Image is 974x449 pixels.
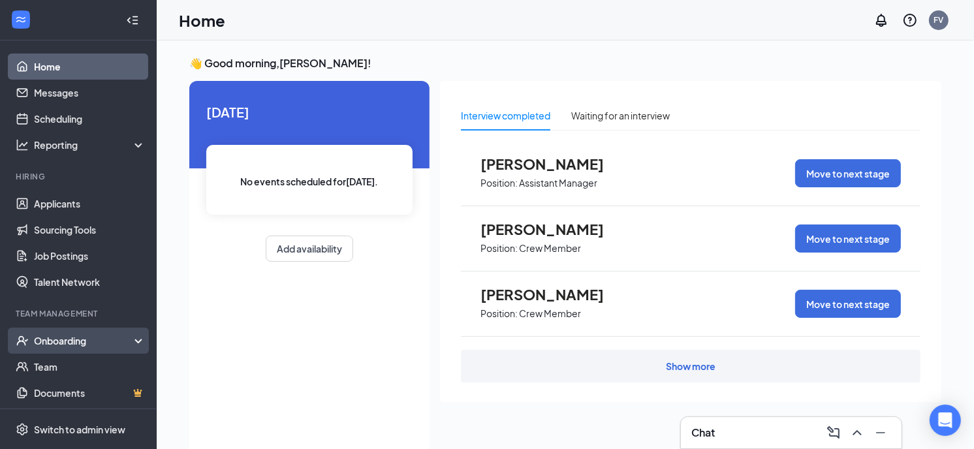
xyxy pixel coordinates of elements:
button: Move to next stage [795,225,901,253]
button: Move to next stage [795,159,901,187]
svg: Notifications [873,12,889,28]
button: ChevronUp [847,422,868,443]
div: Onboarding [34,334,134,347]
p: Crew Member [519,242,581,255]
div: Waiting for an interview [571,108,670,123]
a: Applicants [34,191,146,217]
svg: QuestionInfo [902,12,918,28]
a: Scheduling [34,106,146,132]
h3: Chat [691,426,715,440]
span: [DATE] [206,102,413,122]
a: SurveysCrown [34,406,146,432]
a: Messages [34,80,146,106]
div: Switch to admin view [34,423,125,436]
a: Home [34,54,146,80]
button: Add availability [266,236,353,262]
svg: WorkstreamLogo [14,13,27,26]
a: Job Postings [34,243,146,269]
h1: Home [179,9,225,31]
div: Interview completed [461,108,550,123]
span: [PERSON_NAME] [480,286,624,303]
a: Sourcing Tools [34,217,146,243]
svg: Settings [16,423,29,436]
p: Position: [480,307,518,320]
span: No events scheduled for [DATE] . [241,174,379,189]
div: Reporting [34,138,146,151]
button: ComposeMessage [823,422,844,443]
div: Team Management [16,308,143,319]
div: Hiring [16,171,143,182]
button: Minimize [870,422,891,443]
p: Crew Member [519,307,581,320]
a: DocumentsCrown [34,380,146,406]
h3: 👋 Good morning, [PERSON_NAME] ! [189,56,941,70]
div: Show more [666,360,715,373]
span: [PERSON_NAME] [480,155,624,172]
svg: ChevronUp [849,425,865,441]
div: FV [934,14,944,25]
a: Team [34,354,146,380]
p: Assistant Manager [519,177,597,189]
p: Position: [480,177,518,189]
span: [PERSON_NAME] [480,221,624,238]
div: Open Intercom Messenger [930,405,961,436]
svg: Collapse [126,14,139,27]
svg: UserCheck [16,334,29,347]
a: Talent Network [34,269,146,295]
button: Move to next stage [795,290,901,318]
svg: Minimize [873,425,888,441]
svg: Analysis [16,138,29,151]
svg: ComposeMessage [826,425,841,441]
p: Position: [480,242,518,255]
